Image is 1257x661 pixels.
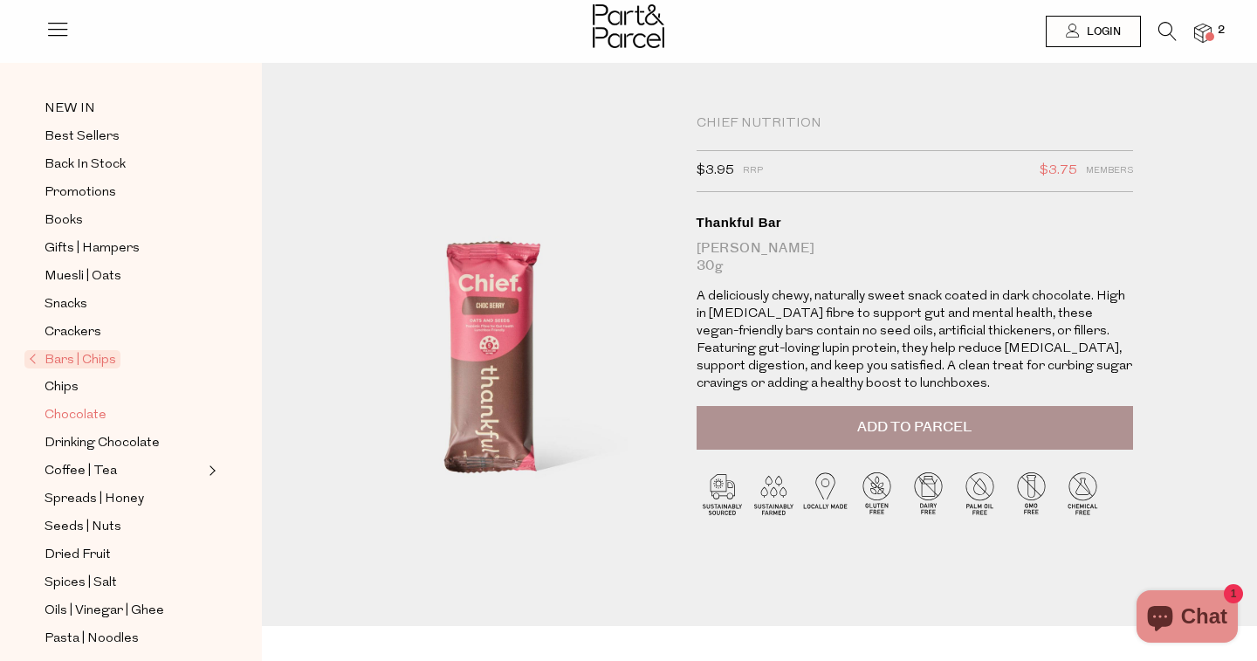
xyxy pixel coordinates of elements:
[45,516,203,538] a: Seeds | Nuts
[45,433,160,454] span: Drinking Chocolate
[45,294,87,315] span: Snacks
[45,238,203,259] a: Gifts | Hampers
[851,467,903,519] img: P_P-ICONS-Live_Bec_V11_Gluten_Free.svg
[1040,160,1077,182] span: $3.75
[697,288,1133,393] p: A deliciously chewy, naturally sweet snack coated in dark chocolate. High in [MEDICAL_DATA] fibre...
[697,115,1133,133] div: Chief Nutrition
[45,572,203,594] a: Spices | Salt
[24,350,120,368] span: Bars | Chips
[204,460,216,481] button: Expand/Collapse Coffee | Tea
[45,404,203,426] a: Chocolate
[697,406,1133,450] button: Add to Parcel
[743,160,763,182] span: RRP
[45,628,203,650] a: Pasta | Noodles
[45,377,79,398] span: Chips
[45,155,126,176] span: Back In Stock
[45,489,144,510] span: Spreads | Honey
[45,154,203,176] a: Back In Stock
[903,467,954,519] img: P_P-ICONS-Live_Bec_V11_Dairy_Free.svg
[45,127,120,148] span: Best Sellers
[1006,467,1057,519] img: P_P-ICONS-Live_Bec_V11_GMO_Free.svg
[1131,590,1243,647] inbox-online-store-chat: Shopify online store chat
[45,488,203,510] a: Spreads | Honey
[45,293,203,315] a: Snacks
[748,467,800,519] img: P_P-ICONS-Live_Bec_V11_Sustainable_Farmed.svg
[697,160,734,182] span: $3.95
[314,115,670,561] img: Thankful Bar
[697,214,1133,231] div: Thankful Bar
[45,600,203,622] a: Oils | Vinegar | Ghee
[45,238,140,259] span: Gifts | Hampers
[45,544,203,566] a: Dried Fruit
[45,99,95,120] span: NEW IN
[1082,24,1121,39] span: Login
[45,573,117,594] span: Spices | Salt
[45,266,121,287] span: Muesli | Oats
[1046,16,1141,47] a: Login
[45,126,203,148] a: Best Sellers
[45,98,203,120] a: NEW IN
[29,349,203,370] a: Bars | Chips
[45,210,203,231] a: Books
[1194,24,1212,42] a: 2
[45,432,203,454] a: Drinking Chocolate
[45,461,117,482] span: Coffee | Tea
[45,322,101,343] span: Crackers
[1057,467,1109,519] img: P_P-ICONS-Live_Bec_V11_Chemical_Free.svg
[45,517,121,538] span: Seeds | Nuts
[45,182,203,203] a: Promotions
[800,467,851,519] img: P_P-ICONS-Live_Bec_V11_Locally_Made_2.svg
[45,182,116,203] span: Promotions
[45,601,164,622] span: Oils | Vinegar | Ghee
[857,417,972,437] span: Add to Parcel
[45,376,203,398] a: Chips
[45,265,203,287] a: Muesli | Oats
[45,629,139,650] span: Pasta | Noodles
[45,460,203,482] a: Coffee | Tea
[593,4,664,48] img: Part&Parcel
[697,240,1133,275] div: [PERSON_NAME] 30g
[45,210,83,231] span: Books
[954,467,1006,519] img: P_P-ICONS-Live_Bec_V11_Palm_Oil_Free.svg
[697,467,748,519] img: P_P-ICONS-Live_Bec_V11_Sustainable_Sourced.svg
[45,405,106,426] span: Chocolate
[45,545,111,566] span: Dried Fruit
[1213,23,1229,38] span: 2
[1086,160,1133,182] span: Members
[45,321,203,343] a: Crackers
